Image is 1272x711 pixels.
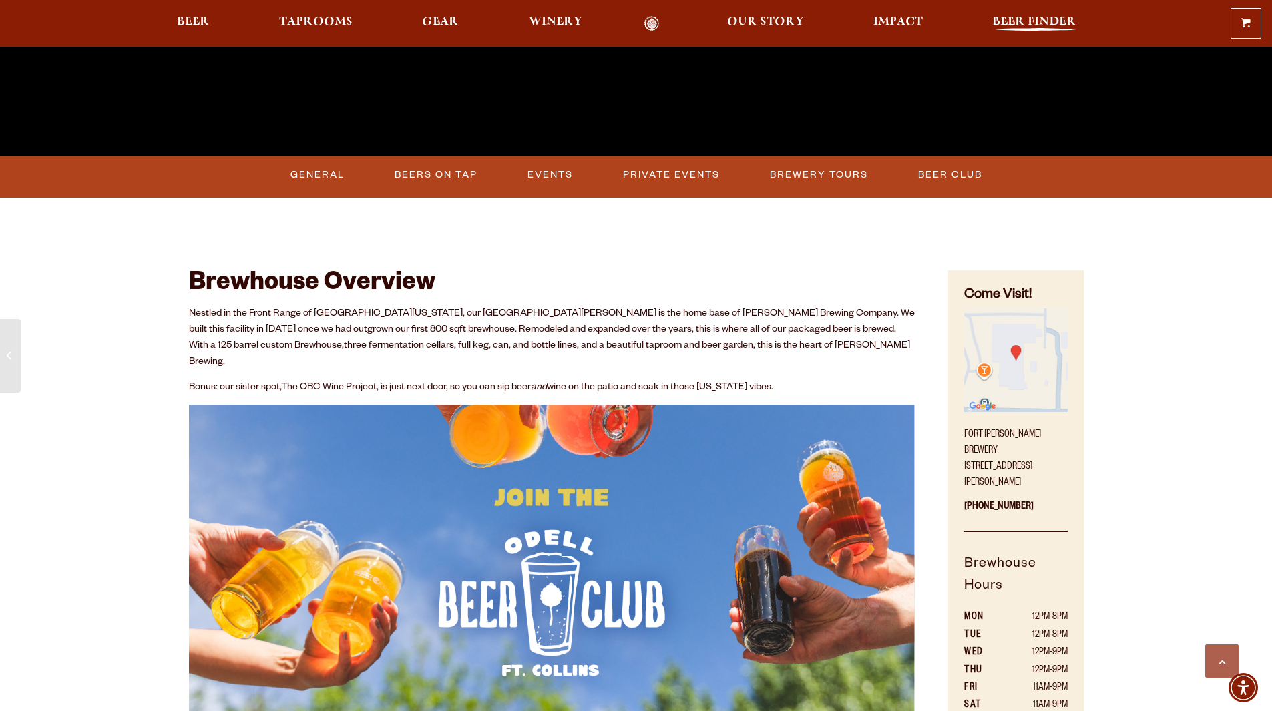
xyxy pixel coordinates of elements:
[873,17,923,27] span: Impact
[279,17,353,27] span: Taprooms
[964,680,1001,697] th: FRI
[865,16,931,31] a: Impact
[1001,609,1067,626] td: 12PM-8PM
[189,341,910,368] span: three fermentation cellars, full keg, can, and bottle lines, and a beautiful taproom and beer gar...
[1229,673,1258,702] div: Accessibility Menu
[964,286,1067,306] h4: Come Visit!
[765,160,873,190] a: Brewery Tours
[270,16,361,31] a: Taprooms
[522,160,578,190] a: Events
[189,380,915,396] p: Bonus: our sister spot, , is just next door, so you can sip beer wine on the patio and soak in th...
[964,644,1001,662] th: WED
[984,16,1085,31] a: Beer Finder
[913,160,988,190] a: Beer Club
[992,17,1076,27] span: Beer Finder
[189,306,915,371] p: Nestled in the Front Range of [GEOGRAPHIC_DATA][US_STATE], our [GEOGRAPHIC_DATA][PERSON_NAME] is ...
[1001,680,1067,697] td: 11AM-9PM
[964,419,1067,491] p: Fort [PERSON_NAME] Brewery [STREET_ADDRESS][PERSON_NAME]
[1205,644,1239,678] a: Scroll to top
[281,383,377,393] a: The OBC Wine Project
[177,17,210,27] span: Beer
[964,491,1067,532] p: [PHONE_NUMBER]
[718,16,813,31] a: Our Story
[189,270,915,300] h2: Brewhouse Overview
[964,405,1067,416] a: Find on Google Maps (opens in a new window)
[618,160,725,190] a: Private Events
[285,160,350,190] a: General
[1001,662,1067,680] td: 12PM-9PM
[964,554,1067,610] h5: Brewhouse Hours
[964,662,1001,680] th: THU
[727,17,804,27] span: Our Story
[964,609,1001,626] th: MON
[1001,644,1067,662] td: 12PM-9PM
[520,16,591,31] a: Winery
[964,308,1067,411] img: Small thumbnail of location on map
[389,160,483,190] a: Beers on Tap
[413,16,467,31] a: Gear
[531,383,547,393] em: and
[529,17,582,27] span: Winery
[964,627,1001,644] th: TUE
[627,16,677,31] a: Odell Home
[1001,627,1067,644] td: 12PM-8PM
[422,17,459,27] span: Gear
[168,16,218,31] a: Beer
